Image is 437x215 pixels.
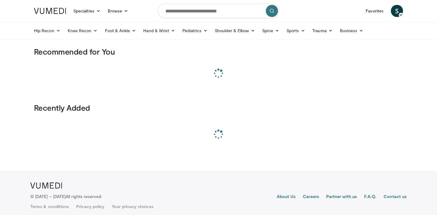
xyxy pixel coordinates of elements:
[101,25,140,37] a: Foot & Ankle
[140,25,179,37] a: Hand & Wrist
[211,25,259,37] a: Shoulder & Elbow
[112,203,153,210] a: Your privacy choices
[104,5,132,17] a: Browse
[30,25,64,37] a: Hip Recon
[179,25,211,37] a: Pediatrics
[259,25,283,37] a: Spine
[277,193,296,201] a: About Us
[70,5,104,17] a: Specialties
[64,25,101,37] a: Knee Recon
[76,203,104,210] a: Privacy policy
[30,183,62,189] img: VuMedi Logo
[158,4,279,18] input: Search topics, interventions
[362,5,387,17] a: Favorites
[326,193,357,201] a: Partner with us
[391,5,403,17] a: S
[30,203,69,210] a: Terms & conditions
[30,193,101,200] p: © [DATE] – [DATE]
[303,193,319,201] a: Careers
[34,8,66,14] img: VuMedi Logo
[364,193,376,201] a: F.A.Q.
[384,193,407,201] a: Contact us
[283,25,309,37] a: Sports
[34,47,403,56] h3: Recommended for You
[66,194,101,199] span: All rights reserved
[309,25,336,37] a: Trauma
[34,103,403,113] h3: Recently Added
[336,25,367,37] a: Business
